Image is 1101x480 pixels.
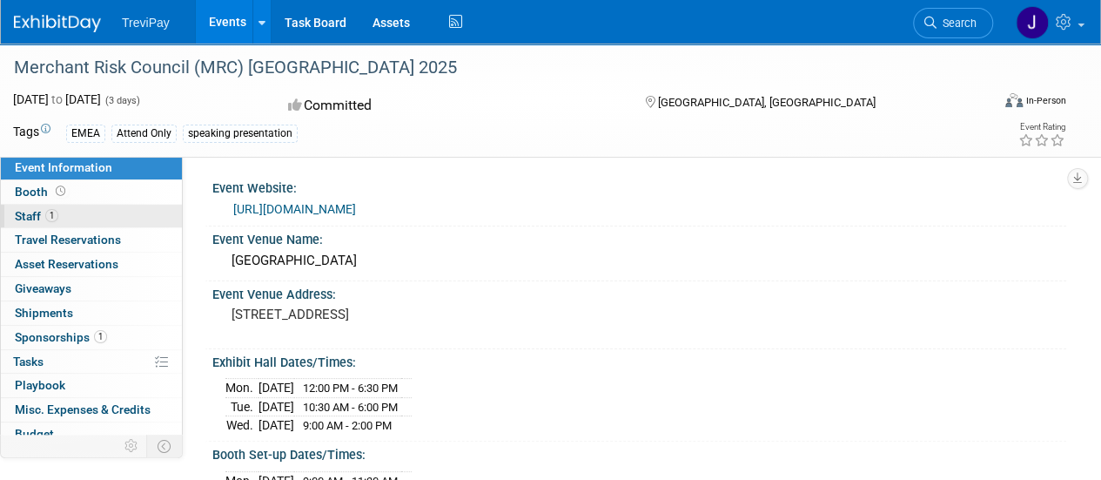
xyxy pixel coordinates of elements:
[122,16,170,30] span: TreviPay
[15,160,112,174] span: Event Information
[14,15,101,32] img: ExhibitDay
[15,281,71,295] span: Giveaways
[212,175,1066,197] div: Event Website:
[1016,6,1049,39] img: Jon Loveless
[15,330,107,344] span: Sponsorships
[1,398,182,422] a: Misc. Expenses & Credits
[15,427,54,441] span: Budget
[104,95,140,106] span: (3 days)
[52,185,69,198] span: Booth not reserved yet
[1,205,182,228] a: Staff1
[283,91,616,121] div: Committed
[13,355,44,368] span: Tasks
[15,306,73,320] span: Shipments
[15,185,69,199] span: Booth
[233,202,356,216] a: [URL][DOMAIN_NAME]
[303,382,398,395] span: 12:00 PM - 6:30 PM
[1,277,182,301] a: Giveaways
[45,209,58,222] span: 1
[15,233,121,247] span: Travel Reservations
[225,379,258,398] td: Mon.
[1,350,182,374] a: Tasks
[13,123,50,143] td: Tags
[1,301,182,325] a: Shipments
[258,416,294,435] td: [DATE]
[212,349,1066,371] div: Exhibit Hall Dates/Times:
[913,8,993,38] a: Search
[225,247,1053,274] div: [GEOGRAPHIC_DATA]
[1,180,182,204] a: Booth
[225,416,258,435] td: Wed.
[117,435,147,457] td: Personalize Event Tab Strip
[1,326,182,349] a: Sponsorships1
[937,17,977,30] span: Search
[657,96,875,109] span: [GEOGRAPHIC_DATA], [GEOGRAPHIC_DATA]
[912,91,1066,117] div: Event Format
[8,52,977,84] div: Merchant Risk Council (MRC) [GEOGRAPHIC_DATA] 2025
[212,226,1066,248] div: Event Venue Name:
[15,209,58,223] span: Staff
[1,374,182,397] a: Playbook
[232,307,549,322] pre: [STREET_ADDRESS]
[15,378,65,392] span: Playbook
[1,253,182,276] a: Asset Reservations
[1,228,182,252] a: Travel Reservations
[147,435,183,457] td: Toggle Event Tabs
[225,397,258,416] td: Tue.
[15,402,151,416] span: Misc. Expenses & Credits
[1005,93,1023,107] img: Format-Inperson.png
[49,92,65,106] span: to
[1018,123,1065,132] div: Event Rating
[212,442,1066,463] div: Booth Set-up Dates/Times:
[1,423,182,446] a: Budget
[66,125,105,143] div: EMEA
[94,330,107,343] span: 1
[258,397,294,416] td: [DATE]
[1025,94,1066,107] div: In-Person
[13,92,101,106] span: [DATE] [DATE]
[258,379,294,398] td: [DATE]
[303,401,398,414] span: 10:30 AM - 6:00 PM
[1,156,182,179] a: Event Information
[111,125,177,143] div: Attend Only
[15,257,118,271] span: Asset Reservations
[212,281,1066,303] div: Event Venue Address:
[303,419,392,432] span: 9:00 AM - 2:00 PM
[183,125,298,143] div: speaking presentation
